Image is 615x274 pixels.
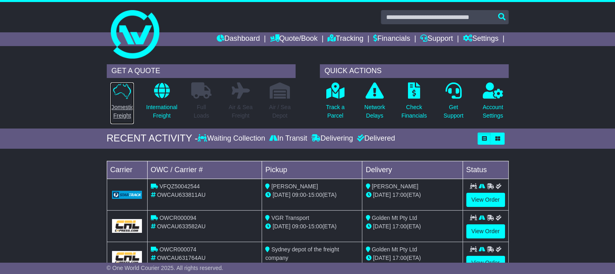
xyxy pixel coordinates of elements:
[308,192,322,198] span: 15:00
[392,223,406,230] span: 17:00
[292,192,306,198] span: 09:00
[273,223,290,230] span: [DATE]
[267,134,309,143] div: In Transit
[401,82,427,124] a: CheckFinancials
[366,254,459,262] div: (ETA)
[217,32,260,46] a: Dashboard
[191,103,211,120] p: Full Loads
[159,246,196,253] span: OWCR000074
[159,183,200,190] span: VFQZ50042544
[273,192,290,198] span: [DATE]
[159,215,196,221] span: OWCR000094
[107,133,198,144] div: RECENT ACTIVITY -
[271,215,309,221] span: VGR Transport
[482,82,504,124] a: AccountSettings
[373,223,391,230] span: [DATE]
[372,183,418,190] span: [PERSON_NAME]
[270,32,317,46] a: Quote/Book
[326,103,344,120] p: Track a Parcel
[392,192,406,198] span: 17:00
[157,223,205,230] span: OWCAU633582AU
[373,192,391,198] span: [DATE]
[269,103,291,120] p: Air / Sea Depot
[463,161,508,179] td: Status
[262,161,362,179] td: Pickup
[107,64,296,78] div: GET A QUOTE
[309,134,355,143] div: Delivering
[402,103,427,120] p: Check Financials
[364,82,385,124] a: NetworkDelays
[392,255,406,261] span: 17:00
[483,103,503,120] p: Account Settings
[157,192,205,198] span: OWCAU633811AU
[328,32,363,46] a: Tracking
[110,82,134,124] a: DomesticFreight
[271,183,318,190] span: [PERSON_NAME]
[355,134,395,143] div: Delivered
[265,262,359,271] div: - (ETA)
[466,193,505,207] a: View Order
[228,103,252,120] p: Air & Sea Freight
[320,64,509,78] div: QUICK ACTIONS
[265,246,339,261] span: Sydney depot of the freight company
[362,161,463,179] td: Delivery
[443,82,464,124] a: GetSupport
[198,134,267,143] div: Waiting Collection
[112,191,142,199] img: GetCarrierServiceLogo
[147,161,262,179] td: OWC / Carrier #
[157,255,205,261] span: OWCAU631764AU
[463,32,499,46] a: Settings
[420,32,453,46] a: Support
[372,246,417,253] span: Golden Mt Pty Ltd
[444,103,463,120] p: Get Support
[107,265,224,271] span: © One World Courier 2025. All rights reserved.
[265,191,359,199] div: - (ETA)
[366,222,459,231] div: (ETA)
[364,103,385,120] p: Network Delays
[265,222,359,231] div: - (ETA)
[292,223,306,230] span: 09:00
[466,224,505,238] a: View Order
[112,219,142,233] img: GetCarrierServiceLogo
[373,255,391,261] span: [DATE]
[107,161,147,179] td: Carrier
[146,103,177,120] p: International Freight
[325,82,345,124] a: Track aParcel
[373,32,410,46] a: Financials
[308,223,322,230] span: 15:00
[110,103,134,120] p: Domestic Freight
[372,215,417,221] span: Golden Mt Pty Ltd
[366,191,459,199] div: (ETA)
[466,256,505,270] a: View Order
[146,82,178,124] a: InternationalFreight
[112,251,142,265] img: GetCarrierServiceLogo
